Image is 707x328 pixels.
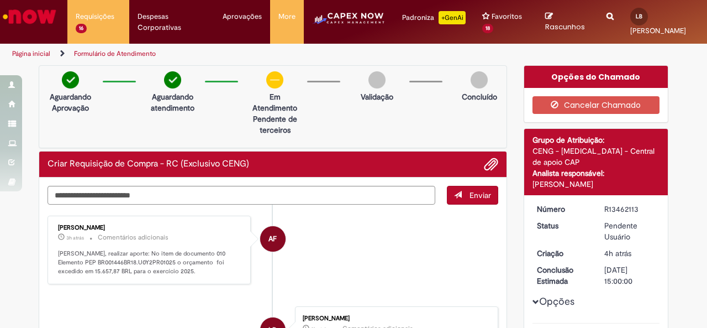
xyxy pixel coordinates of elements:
[164,71,181,88] img: check-circle-green.png
[8,44,463,64] ul: Trilhas de página
[532,134,660,145] div: Grupo de Atribuição:
[529,220,597,231] dt: Status
[532,96,660,114] button: Cancelar Chamado
[492,11,522,22] span: Favoritos
[361,91,393,102] p: Validação
[48,159,249,169] h2: Criar Requisição de Compra - RC (Exclusivo CENG) Histórico de tíquete
[1,6,58,28] img: ServiceNow
[138,11,206,33] span: Despesas Corporativas
[62,71,79,88] img: check-circle-green.png
[529,264,597,287] dt: Conclusão Estimada
[462,91,497,102] p: Concluído
[471,71,488,88] img: img-circle-grey.png
[146,91,199,113] p: Aguardando atendimento
[532,145,660,168] div: CENG - [MEDICAL_DATA] - Central de apoio CAP
[545,12,590,32] a: Rascunhos
[529,248,597,259] dt: Criação
[76,24,87,33] span: 16
[482,24,493,33] span: 18
[469,190,491,200] span: Enviar
[484,157,498,171] button: Adicionar anexos
[223,11,262,22] span: Aprovações
[604,248,631,258] span: 4h atrás
[76,11,114,22] span: Requisições
[604,220,656,242] div: Pendente Usuário
[278,11,296,22] span: More
[66,235,84,241] span: 3h atrás
[532,168,660,179] div: Analista responsável:
[266,71,283,88] img: circle-minus.png
[66,235,84,241] time: 29/08/2025 13:40:52
[260,226,286,252] div: undefined Online
[312,11,386,33] img: CapexLogo5.png
[630,26,686,35] span: [PERSON_NAME]
[636,13,642,20] span: LB
[402,11,466,24] div: Padroniza
[74,49,156,58] a: Formulário de Atendimento
[439,11,466,24] p: +GenAi
[532,179,660,190] div: [PERSON_NAME]
[545,22,585,32] span: Rascunhos
[604,248,656,259] div: 29/08/2025 12:08:59
[44,91,97,113] p: Aguardando Aprovação
[248,113,302,136] p: Pendente de terceiros
[604,264,656,287] div: [DATE] 15:00:00
[48,186,435,204] textarea: Digite sua mensagem aqui...
[98,233,168,242] small: Comentários adicionais
[303,315,487,322] div: [PERSON_NAME]
[58,225,242,231] div: [PERSON_NAME]
[524,66,668,88] div: Opções do Chamado
[447,186,498,205] button: Enviar
[248,91,302,113] p: Em Atendimento
[368,71,386,88] img: img-circle-grey.png
[604,204,656,215] div: R13462113
[604,248,631,258] time: 29/08/2025 12:08:59
[12,49,50,58] a: Página inicial
[268,226,277,252] span: AF
[58,249,242,275] p: [PERSON_NAME], realizar aporte: No item de documento 010 Elemento PEP BR001446BR18.U0Y2PR01025 o ...
[529,204,597,215] dt: Número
